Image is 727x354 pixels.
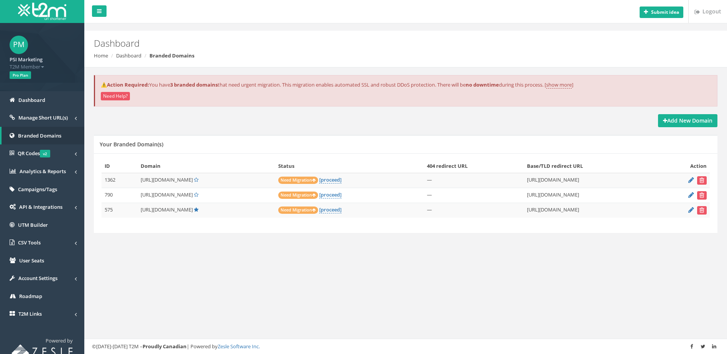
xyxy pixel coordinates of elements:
span: QR Codes [18,150,50,157]
th: Status [275,159,424,173]
a: PSI Marketing T2M Member [10,54,75,70]
img: T2M [18,3,66,20]
p: You have that need urgent migration. This migration enables automated SSL and robust DDoS protect... [101,81,711,88]
a: Dashboard [116,52,141,59]
span: UTM Builder [18,221,48,228]
span: Account Settings [18,275,57,282]
span: T2M Member [10,63,75,70]
span: Need Migration [278,177,318,184]
span: Powered by [46,337,73,344]
span: v2 [40,150,50,157]
a: Set Default [194,176,199,183]
strong: Proudly Canadian [143,343,187,350]
strong: Branded Domains [149,52,194,59]
strong: PSI Marketing [10,56,43,63]
span: Roadmap [19,293,42,300]
a: Default [194,206,199,213]
td: — [424,203,524,218]
span: Dashboard [18,97,45,103]
td: — [424,188,524,203]
a: [proceed] [319,206,341,213]
th: Action [657,159,710,173]
td: [URL][DOMAIN_NAME] [524,188,657,203]
h2: Dashboard [94,38,612,48]
span: API & Integrations [19,203,62,210]
td: — [424,173,524,188]
a: Home [94,52,108,59]
span: PM [10,36,28,54]
th: Domain [138,159,275,173]
h5: Your Branded Domain(s) [100,141,163,147]
td: 1362 [102,173,138,188]
td: 790 [102,188,138,203]
b: Submit idea [651,9,679,15]
a: Set Default [194,191,199,198]
span: CSV Tools [18,239,41,246]
span: Pro Plan [10,71,31,79]
span: Branded Domains [18,132,61,139]
strong: Add New Domain [663,117,712,124]
a: Zesle Software Inc. [218,343,260,350]
a: show more [546,81,572,88]
td: [URL][DOMAIN_NAME] [524,173,657,188]
strong: no downtime [466,81,499,88]
span: Need Migration [278,206,318,214]
th: Base/TLD redirect URL [524,159,657,173]
span: Analytics & Reports [20,168,66,175]
strong: ⚠️Action Required: [101,81,149,88]
span: [URL][DOMAIN_NAME] [141,206,193,213]
button: Submit idea [640,7,683,18]
span: [URL][DOMAIN_NAME] [141,176,193,183]
th: ID [102,159,138,173]
a: [proceed] [319,191,341,198]
span: T2M Links [18,310,42,317]
span: Manage Short URL(s) [18,114,68,121]
span: [URL][DOMAIN_NAME] [141,191,193,198]
td: 575 [102,203,138,218]
td: [URL][DOMAIN_NAME] [524,203,657,218]
strong: 3 branded domains [170,81,218,88]
button: Need Help? [101,92,130,100]
div: ©[DATE]-[DATE] T2M – | Powered by [92,343,719,350]
span: Need Migration [278,192,318,199]
span: Campaigns/Tags [18,186,57,193]
span: User Seats [19,257,44,264]
a: Add New Domain [658,114,717,127]
a: [proceed] [319,176,341,184]
th: 404 redirect URL [424,159,524,173]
